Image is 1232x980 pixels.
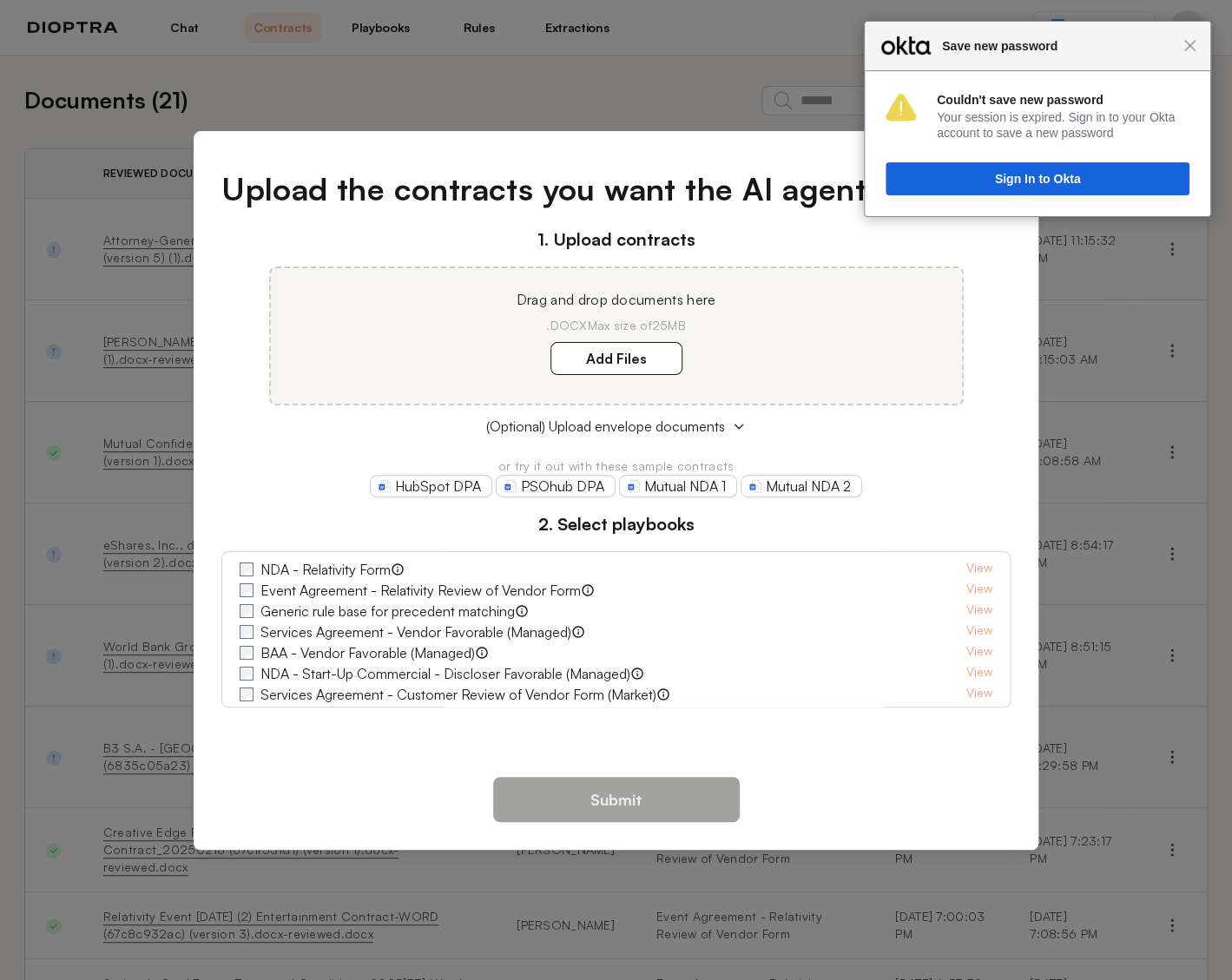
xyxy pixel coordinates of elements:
a: Mutual NDA 1 [619,475,737,497]
label: NDA - Relativity Form [260,559,391,580]
span: Save new password [933,36,1183,56]
label: NDA - Start-Up Commercial - Discloser Favorable (Managed) [260,663,630,684]
h3: 1. Upload contracts [221,227,1011,253]
p: Drag and drop documents here [292,289,941,310]
label: BAA - Vendor Favorable (Managed) [260,642,475,663]
a: View [966,663,992,684]
div: Couldn't save new password [937,92,1189,108]
button: Sign In to Okta [886,162,1189,195]
p: or try it out with these sample contracts [221,457,1011,475]
span: (Optional) Upload envelope documents [486,416,725,437]
label: Generic rule base for precedent matching [260,601,515,622]
a: View [966,642,992,663]
h3: 2. Select playbooks [221,511,1011,537]
label: NDA - Commercial - Party Agnostic (Managed) [260,705,545,726]
a: Mutual NDA 2 [741,475,862,497]
label: Event Agreement - Relativity Review of Vendor Form [260,580,581,601]
a: HubSpot DPA [370,475,492,497]
a: View [966,580,992,601]
label: Add Files [550,342,682,375]
button: Submit [493,777,740,822]
a: View [966,705,992,726]
a: View [966,601,992,622]
label: Services Agreement - Vendor Favorable (Managed) [260,622,571,642]
img: 4LvBYCYYpWoWyuJ1JVHNRiIkgWa908llMfD4u4MVn9thWb4LAqcA2E7dTuhfAz7zqpCizxhzM8B7m4K22xBmQer5oNwiAX9iG... [886,94,916,121]
a: View [966,559,992,580]
button: (Optional) Upload envelope documents [221,416,1011,437]
p: .DOCX Max size of 25MB [292,317,941,334]
a: PSOhub DPA [496,475,616,497]
span: Close [1183,39,1196,52]
h1: Upload the contracts you want the AI agent to review [221,166,1011,213]
a: View [966,622,992,642]
a: View [966,684,992,705]
div: Your session is expired. Sign in to your Okta account to save a new password [937,109,1189,141]
label: Services Agreement - Customer Review of Vendor Form (Market) [260,684,656,705]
